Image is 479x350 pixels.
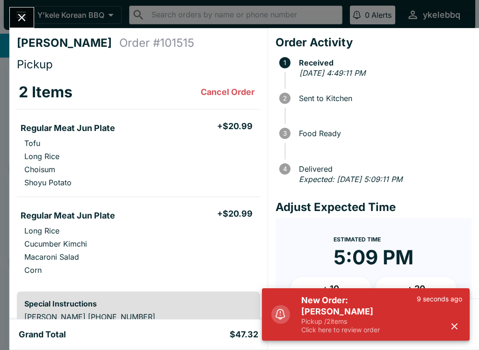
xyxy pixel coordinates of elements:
[301,326,417,334] p: Click here to review order
[17,75,260,284] table: orders table
[24,252,79,262] p: Macaroni Salad
[301,295,417,317] h5: New Order: [PERSON_NAME]
[24,165,55,174] p: Choisum
[294,129,472,138] span: Food Ready
[417,295,462,303] p: 9 seconds ago
[24,299,253,308] h6: Special Instructions
[301,317,417,326] p: Pickup / 2 items
[10,7,34,28] button: Close
[217,208,253,219] h5: + $20.99
[283,130,287,137] text: 3
[276,36,472,50] h4: Order Activity
[375,277,457,300] button: + 20
[24,152,59,161] p: Long Rice
[197,83,258,102] button: Cancel Order
[19,329,66,340] h5: Grand Total
[299,68,365,78] em: [DATE] 4:49:11 PM
[283,165,287,173] text: 4
[283,59,286,66] text: 1
[283,95,287,102] text: 2
[217,121,253,132] h5: + $20.99
[24,139,40,148] p: Tofu
[24,265,42,275] p: Corn
[230,329,258,340] h5: $47.32
[24,312,253,321] p: [PERSON_NAME] [PHONE_NUMBER]
[294,58,472,67] span: Received
[299,175,402,184] em: Expected: [DATE] 5:09:11 PM
[21,123,115,134] h5: Regular Meat Jun Plate
[334,236,381,243] span: Estimated Time
[21,210,115,221] h5: Regular Meat Jun Plate
[24,239,87,248] p: Cucumber Kimchi
[294,94,472,102] span: Sent to Kitchen
[334,245,414,270] time: 5:09 PM
[276,200,472,214] h4: Adjust Expected Time
[24,178,72,187] p: Shoyu Potato
[119,36,194,50] h4: Order # 101515
[290,277,372,300] button: + 10
[19,83,73,102] h3: 2 Items
[294,165,472,173] span: Delivered
[17,58,53,71] span: Pickup
[24,226,59,235] p: Long Rice
[17,36,119,50] h4: [PERSON_NAME]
